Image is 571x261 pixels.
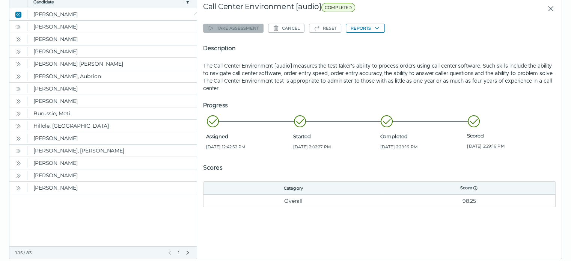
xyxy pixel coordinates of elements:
cds-icon: Open [15,173,21,179]
cds-icon: Open [15,136,21,142]
cds-icon: Open [15,123,21,129]
clr-dg-cell: [PERSON_NAME] [27,21,197,33]
span: [DATE] 2:29:16 PM [467,143,551,149]
cds-icon: Open [15,185,21,191]
clr-dg-cell: [PERSON_NAME] [27,157,197,169]
td: Overall [203,195,383,207]
clr-dg-cell: [PERSON_NAME], Aubrion [27,70,197,82]
span: Started [293,133,377,139]
button: Open [14,35,23,44]
cds-icon: Open [15,49,21,55]
h5: Progress [203,101,556,110]
button: Reports [346,24,385,33]
clr-dg-cell: [PERSON_NAME] [27,45,197,57]
th: Score [383,182,555,195]
button: Open [14,59,23,68]
cds-icon: Close [15,12,21,18]
cds-icon: Open [15,61,21,67]
span: Scored [467,133,551,139]
span: COMPLETED [321,3,356,12]
clr-dg-cell: [PERSON_NAME] [27,83,197,95]
button: Open [14,171,23,180]
button: Open [14,121,23,130]
p: The Call Center Environment [audio] measures the test taker's ability to process orders using cal... [203,62,556,92]
clr-dg-cell: [PERSON_NAME], [PERSON_NAME] [27,145,197,157]
cds-icon: Open [15,74,21,80]
h5: Description [203,44,556,53]
clr-dg-cell: [PERSON_NAME] [27,132,197,144]
clr-dg-cell: Burussie, Meti [27,107,197,119]
button: Open [14,47,23,56]
button: Reset [309,24,341,33]
div: Call Center Environment [audio] [203,2,450,15]
h5: Scores [203,163,556,172]
span: 1 [177,250,180,256]
clr-dg-cell: [PERSON_NAME] [27,8,197,20]
cds-icon: Open [15,36,21,42]
button: Close [14,10,23,19]
span: [DATE] 2:29:16 PM [380,144,464,150]
clr-dg-cell: [PERSON_NAME] [27,169,197,181]
div: 1-15 / 83 [15,250,162,256]
span: Completed [380,133,464,139]
button: Take assessment [203,24,264,33]
button: Previous Page [167,250,173,256]
button: Open [14,158,23,167]
cds-icon: Open [15,148,21,154]
cds-icon: Open [15,160,21,166]
clr-dg-cell: [PERSON_NAME] [27,182,197,194]
button: Close [541,2,556,15]
cds-icon: Open [15,86,21,92]
button: Cancel [268,24,304,33]
button: Open [14,22,23,31]
button: Open [14,84,23,93]
button: Next Page [185,250,191,256]
clr-dg-cell: [PERSON_NAME] [27,95,197,107]
button: Open [14,146,23,155]
button: Open [14,72,23,81]
clr-dg-cell: [PERSON_NAME] [PERSON_NAME] [27,58,197,70]
clr-dg-cell: Hillole, [GEOGRAPHIC_DATA] [27,120,197,132]
cds-icon: Open [15,111,21,117]
td: 98.25 [383,195,555,207]
button: Open [14,97,23,106]
button: Open [14,183,23,192]
span: Assigned [206,133,290,139]
clr-dg-cell: [PERSON_NAME] [27,33,197,45]
button: Open [14,109,23,118]
span: [DATE] 2:02:27 PM [293,144,377,150]
cds-icon: Open [15,98,21,104]
th: Category [203,182,383,195]
span: [DATE] 12:42:52 PM [206,144,290,150]
button: Open [14,134,23,143]
cds-icon: Open [15,24,21,30]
